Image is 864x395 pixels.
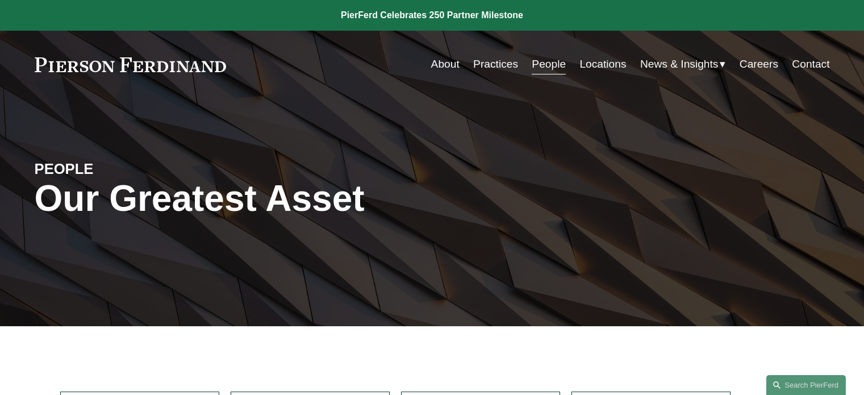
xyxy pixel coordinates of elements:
[431,53,460,75] a: About
[35,178,565,219] h1: Our Greatest Asset
[640,55,719,74] span: News & Insights
[473,53,518,75] a: Practices
[766,375,846,395] a: Search this site
[740,53,778,75] a: Careers
[640,53,726,75] a: folder dropdown
[792,53,829,75] a: Contact
[35,160,233,178] h4: PEOPLE
[579,53,626,75] a: Locations
[532,53,566,75] a: People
